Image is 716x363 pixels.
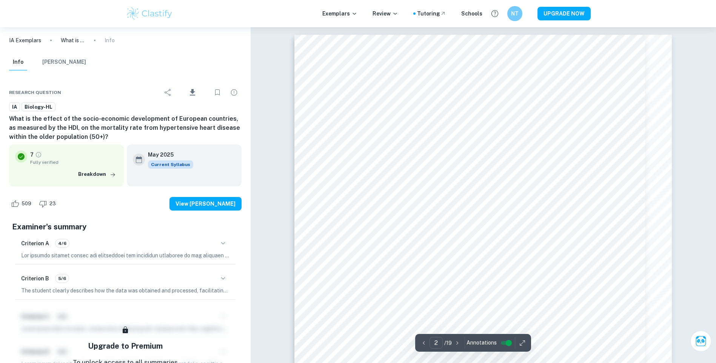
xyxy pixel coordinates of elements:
[467,339,497,347] span: Annotations
[42,54,86,71] button: [PERSON_NAME]
[148,160,193,169] span: Current Syllabus
[61,36,85,45] p: What is the effect of the socio-economic development of European countries, as measured by the HD...
[30,159,118,166] span: Fully verified
[12,221,239,232] h5: Examiner's summary
[373,9,398,18] p: Review
[9,198,35,210] div: Like
[21,239,49,248] h6: Criterion A
[22,103,55,111] span: Biology-HL
[35,151,42,158] a: Grade fully verified
[17,200,35,208] span: 509
[21,286,229,295] p: The student clearly describes how the data was obtained and processed, facilitating an easy under...
[148,151,187,159] h6: May 2025
[21,251,229,260] p: Lor ipsumdo sitamet consec adi elitseddoei tem incididun utlaboree do mag aliquaen adminimv, quis...
[30,151,34,159] p: 7
[9,54,27,71] button: Info
[22,102,55,112] a: Biology-HL
[507,6,522,21] button: NT
[55,240,69,247] span: 4/6
[9,103,20,111] span: IA
[226,85,242,100] div: Report issue
[45,200,60,208] span: 23
[177,83,208,102] div: Download
[9,102,20,112] a: IA
[126,6,174,21] img: Clastify logo
[210,85,225,100] div: Bookmark
[76,169,118,180] button: Breakdown
[690,331,711,352] button: Ask Clai
[510,9,519,18] h6: NT
[322,9,357,18] p: Exemplars
[488,7,501,20] button: Help and Feedback
[21,274,49,283] h6: Criterion B
[169,197,242,211] button: View [PERSON_NAME]
[537,7,591,20] button: UPGRADE NOW
[9,114,242,142] h6: What is the effect of the socio-economic development of European countries, as measured by the HD...
[444,339,452,347] p: / 19
[9,89,61,96] span: Research question
[417,9,446,18] a: Tutoring
[88,340,163,352] h5: Upgrade to Premium
[37,198,60,210] div: Dislike
[55,275,69,282] span: 5/6
[9,36,41,45] a: IA Exemplars
[148,160,193,169] div: This exemplar is based on the current syllabus. Feel free to refer to it for inspiration/ideas wh...
[160,85,176,100] div: Share
[105,36,115,45] p: Info
[461,9,482,18] a: Schools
